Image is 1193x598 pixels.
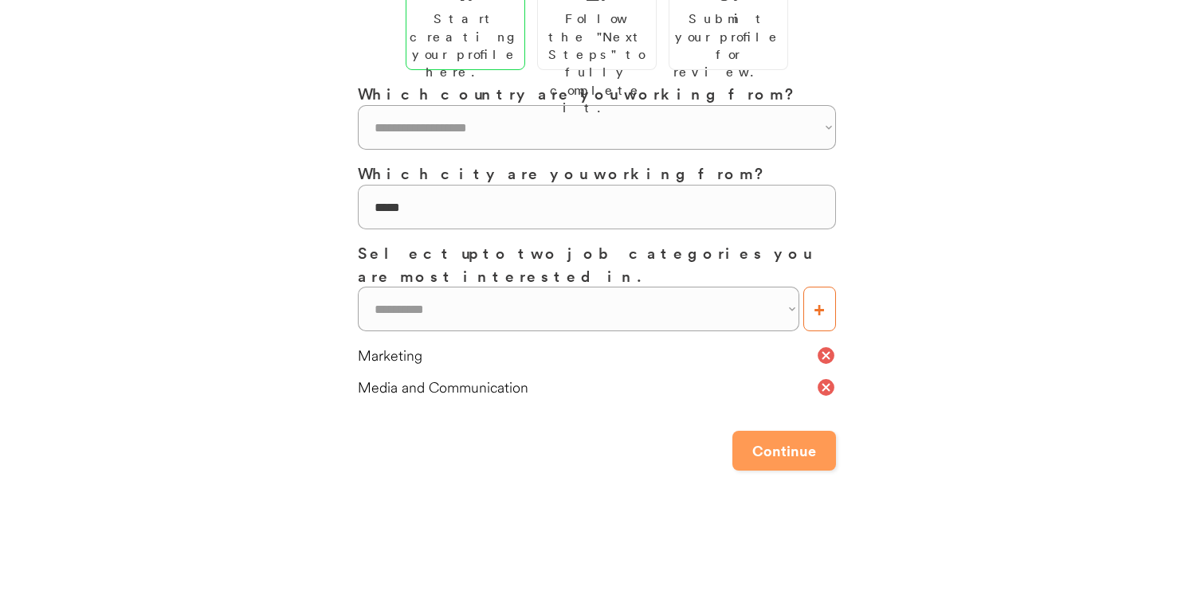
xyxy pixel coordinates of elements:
[673,10,783,81] div: Submit your profile for review.
[358,162,836,185] h3: Which city are you working from?
[410,10,521,81] div: Start creating your profile here.
[732,431,836,471] button: Continue
[803,287,836,331] button: +
[542,10,652,116] div: Follow the "Next Steps" to fully complete it.
[358,346,816,365] div: Marketing
[358,241,836,287] h3: Select up to two job categories you are most interested in.
[816,346,836,365] button: cancel
[816,377,836,397] button: cancel
[358,82,836,105] h3: Which country are you working from?
[358,377,816,397] div: Media and Communication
